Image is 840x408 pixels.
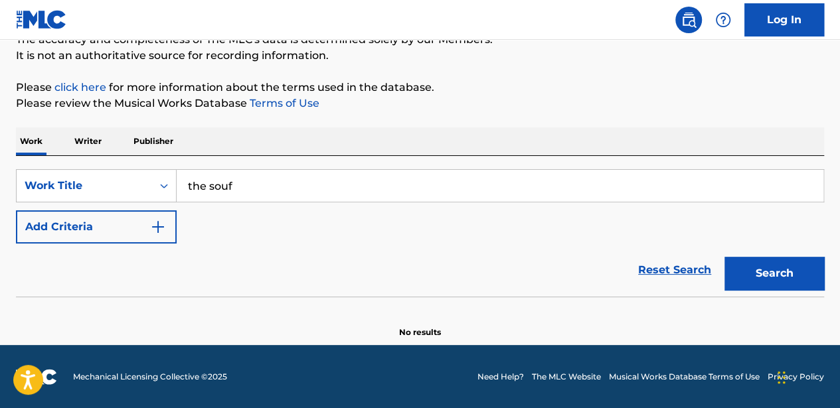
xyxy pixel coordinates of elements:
a: click here [54,81,106,94]
img: 9d2ae6d4665cec9f34b9.svg [150,219,166,235]
a: Log In [744,3,824,36]
div: Drag [778,358,786,397]
p: Work [16,127,46,155]
a: Musical Works Database Terms of Use [609,371,760,383]
a: The MLC Website [532,371,601,383]
a: Public Search [675,7,702,33]
div: Help [710,7,736,33]
p: Please for more information about the terms used in the database. [16,80,824,96]
a: Privacy Policy [768,371,824,383]
img: MLC Logo [16,10,67,29]
a: Reset Search [631,255,718,285]
form: Search Form [16,169,824,297]
a: Terms of Use [247,97,319,109]
p: No results [399,310,441,338]
img: help [715,12,731,28]
iframe: Chat Widget [774,344,840,408]
button: Search [724,257,824,290]
p: Publisher [129,127,177,155]
p: Please review the Musical Works Database [16,96,824,111]
img: search [681,12,697,28]
div: Work Title [25,178,144,194]
p: The accuracy and completeness of The MLC's data is determined solely by our Members. [16,32,824,48]
span: Mechanical Licensing Collective © 2025 [73,371,227,383]
a: Need Help? [477,371,524,383]
img: logo [16,369,57,385]
p: Writer [70,127,106,155]
p: It is not an authoritative source for recording information. [16,48,824,64]
button: Add Criteria [16,210,177,243]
